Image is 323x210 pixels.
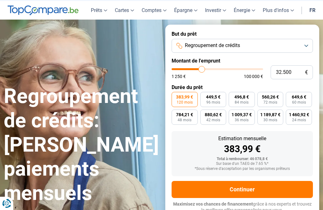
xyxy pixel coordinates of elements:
[176,95,193,99] span: 383,99 €
[172,39,313,53] button: Regroupement de crédits
[172,74,186,79] span: 1 250 €
[201,1,230,20] a: Investir
[173,201,253,207] span: Maximisez vos chances de financement
[263,118,277,122] span: 30 mois
[178,118,191,122] span: 48 mois
[244,74,263,79] span: 100 000 €
[260,112,280,117] span: 1 189,87 €
[185,42,240,49] span: Regroupement de crédits
[177,157,308,161] div: Total à rembourser: 46 078,8 €
[172,181,313,198] button: Continuer
[177,162,308,166] div: Sur base d'un TAEG de 7.65 %*
[87,1,111,20] a: Prêts
[306,1,319,20] a: fr
[232,112,252,117] span: 1 009,37 €
[8,5,79,15] img: TopCompare
[177,144,308,154] div: 383,99 €
[206,95,220,99] span: 449,5 €
[262,95,279,99] span: 560,26 €
[170,1,201,20] a: Épargne
[111,1,138,20] a: Cartes
[263,100,277,104] span: 72 mois
[4,84,158,206] h1: Regroupement de crédits: [PERSON_NAME] paiements mensuels
[234,95,249,99] span: 496,8 €
[292,95,306,99] span: 649,6 €
[305,70,308,75] span: €
[292,118,306,122] span: 24 mois
[206,100,220,104] span: 96 mois
[230,1,259,20] a: Énergie
[292,100,306,104] span: 60 mois
[289,112,309,117] span: 1 460,92 €
[177,167,308,171] div: *Sous réserve d'acceptation par les organismes prêteurs
[138,1,170,20] a: Comptes
[176,112,193,117] span: 784,21 €
[172,31,313,37] label: But du prêt
[205,112,222,117] span: 880,62 €
[206,118,220,122] span: 42 mois
[172,58,313,64] label: Montant de l'emprunt
[235,100,249,104] span: 84 mois
[235,118,249,122] span: 36 mois
[172,84,313,90] label: Durée du prêt
[177,100,193,104] span: 120 mois
[259,1,298,20] a: Plus d'infos
[177,136,308,141] div: Estimation mensuelle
